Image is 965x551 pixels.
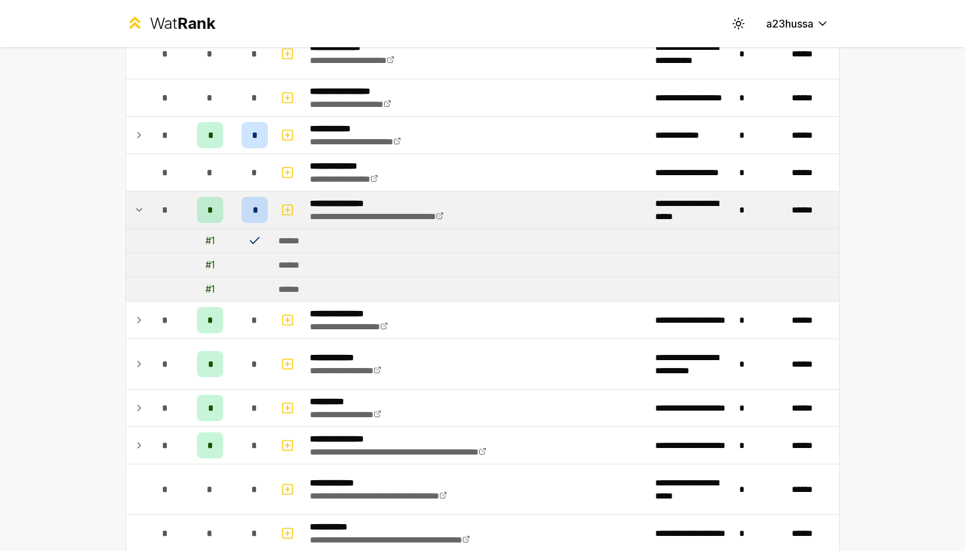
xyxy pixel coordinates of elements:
[150,13,215,34] div: Wat
[125,13,215,34] a: WatRank
[177,14,215,33] span: Rank
[205,258,215,272] div: # 1
[756,12,840,35] button: a23hussa
[766,16,813,31] span: a23hussa
[205,283,215,296] div: # 1
[205,234,215,247] div: # 1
